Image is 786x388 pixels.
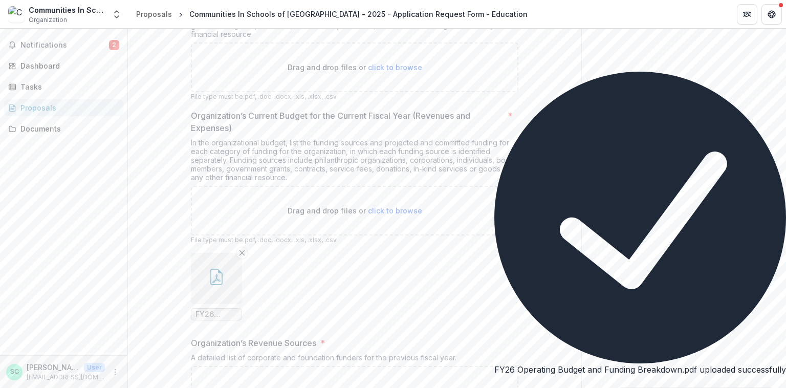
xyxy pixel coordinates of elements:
button: More [109,366,121,378]
p: [EMAIL_ADDRESS][DOMAIN_NAME] [27,373,105,382]
div: Sarah Conlon [10,369,19,375]
div: Remove FileFY26 Operating Budget and Funding Breakdown.pdf [191,253,242,320]
div: Proposals [136,9,172,19]
p: [PERSON_NAME] [27,362,80,373]
span: click to browse [368,63,422,72]
p: Organization’s Revenue Sources [191,337,316,349]
a: Proposals [132,7,176,21]
p: Organization’s Current Budget for the Current Fiscal Year (Revenues and Expenses) [191,110,504,134]
p: File type must be .pdf, .doc, .docx, .xls, .xlsx, .csv [191,235,518,245]
button: Get Help [761,4,782,25]
button: Notifications2 [4,37,123,53]
div: Communities In Schools of [GEOGRAPHIC_DATA] [29,5,105,15]
img: Communities In Schools of Houston [8,6,25,23]
button: Remove File [236,247,248,259]
p: Drag and drop files or [288,62,422,73]
button: Open entity switcher [110,4,124,25]
p: User [84,363,105,372]
div: Proposals [20,102,115,113]
nav: breadcrumb [132,7,532,21]
a: Dashboard [4,57,123,74]
span: Organization [29,15,67,25]
a: Proposals [4,99,123,116]
p: File type must be .pdf, .doc, .docx, .xls, .xlsx, .csv [191,92,518,101]
div: Communities In Schools of [GEOGRAPHIC_DATA] - 2025 - Application Request Form - Education [189,9,528,19]
a: Tasks [4,78,123,95]
div: A detailed list of corporate and foundation funders for the previous fiscal year. [191,353,518,366]
div: In the organizational budget, list the funding sources and projected and committed funding for ea... [191,138,518,186]
div: Dashboard [20,60,115,71]
span: click to browse [368,206,422,215]
span: Notifications [20,41,109,50]
p: Drag and drop files or [288,205,422,216]
div: Tasks [20,81,115,92]
button: Partners [737,4,757,25]
a: Documents [4,120,123,137]
span: FY26 Operating Budget and Funding Breakdown.pdf [195,310,237,319]
span: 2 [109,40,119,50]
div: Documents [20,123,115,134]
